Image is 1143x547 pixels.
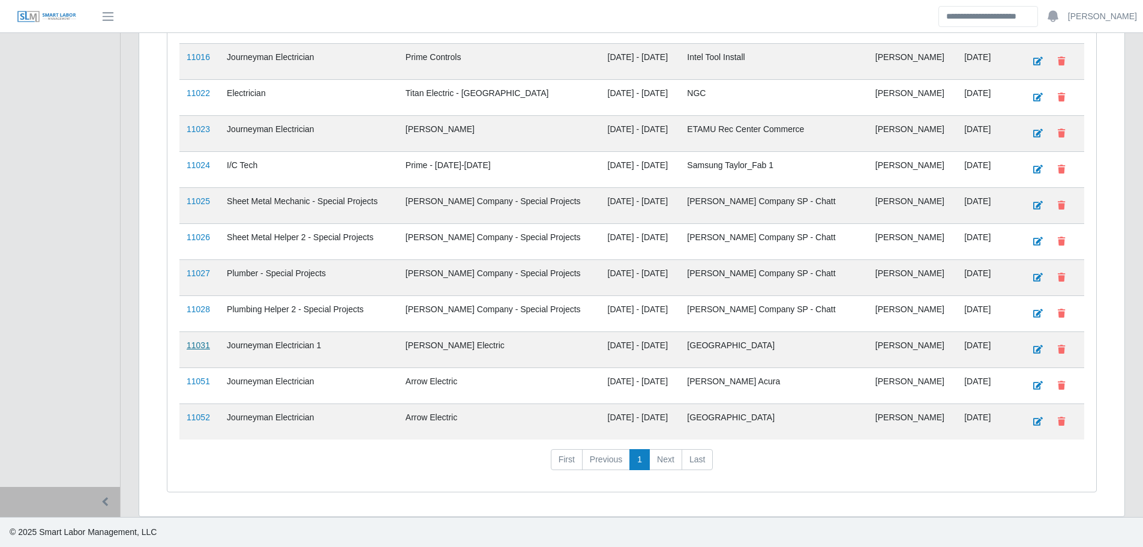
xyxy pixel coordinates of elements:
td: [PERSON_NAME] Acura [680,367,868,403]
td: ETAMU Rec Center Commerce [680,115,868,151]
td: [DATE] - [DATE] [601,403,680,440]
td: [GEOGRAPHIC_DATA] [680,403,868,440]
td: Journeyman Electrician 1 [220,331,398,367]
a: 1 [629,449,650,471]
td: Journeyman Electrician [220,115,398,151]
img: SLM Logo [17,10,77,23]
td: Electrician [220,79,398,115]
td: [PERSON_NAME] Company - Special Projects [398,295,601,331]
td: NGC [680,79,868,115]
td: [DATE] - [DATE] [601,259,680,295]
td: Sheet Metal Mechanic - Special Projects [220,187,398,223]
td: Sheet Metal Helper 2 - Special Projects [220,223,398,259]
td: Plumber - Special Projects [220,259,398,295]
td: [DATE] [957,331,1018,367]
td: [PERSON_NAME] Company SP - Chatt [680,187,868,223]
td: [PERSON_NAME] [868,223,957,259]
td: I/C Tech [220,151,398,187]
td: [DATE] - [DATE] [601,115,680,151]
td: Arrow Electric [398,403,601,440]
td: Journeyman Electrician [220,43,398,79]
a: 11024 [187,160,210,170]
td: [PERSON_NAME] [868,187,957,223]
td: [PERSON_NAME] Company SP - Chatt [680,259,868,295]
td: [DATE] - [DATE] [601,367,680,403]
td: Prime Controls [398,43,601,79]
td: [PERSON_NAME] [868,115,957,151]
td: [PERSON_NAME] [868,259,957,295]
a: 11023 [187,124,210,134]
td: [DATE] - [DATE] [601,43,680,79]
td: [DATE] [957,79,1018,115]
td: [DATE] [957,151,1018,187]
td: Intel Tool Install [680,43,868,79]
td: [PERSON_NAME] [868,79,957,115]
td: Journeyman Electrician [220,367,398,403]
td: [DATE] - [DATE] [601,331,680,367]
td: [GEOGRAPHIC_DATA] [680,331,868,367]
a: 11052 [187,413,210,422]
a: 11026 [187,232,210,242]
nav: pagination [179,449,1084,480]
td: [DATE] [957,403,1018,440]
td: Prime - [DATE]-[DATE] [398,151,601,187]
td: Samsung Taylor_Fab 1 [680,151,868,187]
span: © 2025 Smart Labor Management, LLC [10,527,157,537]
a: 11027 [187,268,210,278]
td: [PERSON_NAME] [868,295,957,331]
td: [PERSON_NAME] Company - Special Projects [398,223,601,259]
td: [DATE] [957,115,1018,151]
td: [PERSON_NAME] [868,403,957,440]
td: [DATE] [957,295,1018,331]
td: [DATE] [957,43,1018,79]
a: 11016 [187,52,210,62]
td: [DATE] - [DATE] [601,187,680,223]
input: Search [938,6,1038,27]
td: [PERSON_NAME] Electric [398,331,601,367]
td: Plumbing Helper 2 - Special Projects [220,295,398,331]
td: [DATE] [957,223,1018,259]
td: [PERSON_NAME] [868,367,957,403]
td: [PERSON_NAME] [868,43,957,79]
td: [DATE] - [DATE] [601,79,680,115]
td: [DATE] - [DATE] [601,295,680,331]
a: 11031 [187,340,210,350]
td: [DATE] - [DATE] [601,223,680,259]
td: [DATE] [957,187,1018,223]
a: 11025 [187,196,210,206]
a: 11022 [187,88,210,98]
td: [PERSON_NAME] Company - Special Projects [398,187,601,223]
td: Titan Electric - [GEOGRAPHIC_DATA] [398,79,601,115]
td: [PERSON_NAME] [398,115,601,151]
td: [DATE] [957,259,1018,295]
td: [PERSON_NAME] [868,331,957,367]
td: [PERSON_NAME] Company SP - Chatt [680,223,868,259]
td: [PERSON_NAME] Company SP - Chatt [680,295,868,331]
td: Journeyman Electrician [220,403,398,440]
td: [DATE] - [DATE] [601,151,680,187]
td: [PERSON_NAME] [868,151,957,187]
a: 11051 [187,376,210,386]
td: [DATE] [957,367,1018,403]
td: [PERSON_NAME] Company - Special Projects [398,259,601,295]
a: [PERSON_NAME] [1068,10,1137,23]
td: Arrow Electric [398,367,601,403]
a: 11028 [187,304,210,314]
